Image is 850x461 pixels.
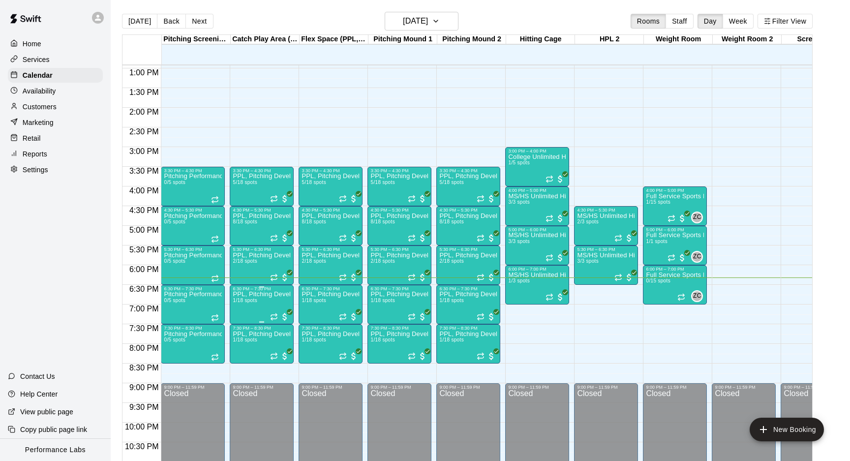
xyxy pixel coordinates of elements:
button: [DATE] [385,12,458,31]
span: 2/18 spots filled [439,258,463,264]
span: 0/5 spots filled [164,337,185,342]
span: 1:30 PM [127,88,161,96]
span: Recurring event [211,275,219,282]
div: 9:00 PM – 11:59 PM [577,385,635,390]
div: Pitching Screenings [162,35,231,44]
span: 6:30 PM [127,285,161,293]
span: All customers have paid [418,233,427,243]
button: Week [723,14,754,29]
div: 4:00 PM – 5:00 PM [508,188,566,193]
div: 5:30 PM – 6:30 PM: PPL, Pitching Development Session [367,246,431,285]
span: Recurring event [546,175,553,183]
a: Availability [8,84,103,98]
span: All customers have paid [486,194,496,204]
div: 6:30 PM – 7:30 PM: Pitching Performance Lab - Assessment Bullpen And Movement Screen [161,285,225,324]
span: Recurring event [339,352,347,360]
div: Zac Conner [691,251,703,263]
span: 7:00 PM [127,305,161,313]
span: 0/5 spots filled [164,298,185,303]
div: 5:30 PM – 6:30 PM [370,247,428,252]
div: 3:00 PM – 4:00 PM [508,149,566,154]
div: 6:00 PM – 7:00 PM: MS/HS Unlimited Hitting [505,265,569,305]
span: Recurring event [477,234,485,242]
span: Recurring event [546,215,553,222]
span: 8/18 spots filled [302,219,326,224]
span: 5/18 spots filled [233,180,257,185]
a: Marketing [8,115,103,130]
span: 2:30 PM [127,127,161,136]
div: 7:30 PM – 8:30 PM: PPL, Pitching Development Session [230,324,294,364]
div: 5:00 PM – 6:00 PM [646,227,704,232]
div: Settings [8,162,103,177]
a: Customers [8,99,103,114]
div: 6:30 PM – 7:30 PM [164,286,222,291]
span: Recurring event [270,313,278,321]
span: All customers have paid [677,253,687,263]
div: 3:00 PM – 4:00 PM: College Unlimited Hitting [505,147,569,186]
div: HPL 2 [575,35,644,44]
span: Recurring event [211,196,219,204]
div: 6:30 PM – 7:30 PM [233,286,291,291]
span: 1/18 spots filled [233,337,257,342]
button: Day [698,14,723,29]
div: 5:00 PM – 6:00 PM: MS/HS Unlimited Hitting [505,226,569,265]
span: All customers have paid [677,214,687,223]
span: All customers have paid [349,194,359,204]
p: Reports [23,149,47,159]
div: Retail [8,131,103,146]
div: 6:30 PM – 7:30 PM [370,286,428,291]
div: 6:00 PM – 7:00 PM: Full Service Sports Performance [643,265,707,305]
span: 3:30 PM [127,167,161,175]
p: Home [23,39,41,49]
div: 5:30 PM – 6:30 PM: PPL, Pitching Development Session [230,246,294,285]
h6: [DATE] [403,14,428,28]
div: 5:00 PM – 6:00 PM: Full Service Sports Performance [643,226,707,265]
span: 8:00 PM [127,344,161,352]
span: All customers have paid [418,273,427,282]
span: 7:30 PM [127,324,161,333]
div: 7:30 PM – 8:30 PM: PPL, Pitching Development Session [367,324,431,364]
div: 5:30 PM – 6:30 PM [439,247,497,252]
div: 3:30 PM – 4:30 PM [164,168,222,173]
div: 4:30 PM – 5:30 PM [370,208,428,213]
div: Hitting Cage [506,35,575,44]
span: All customers have paid [555,253,565,263]
span: All customers have paid [349,351,359,361]
span: 1/18 spots filled [370,298,395,303]
span: 1/3 spots filled [508,278,530,283]
a: Calendar [8,68,103,83]
p: Contact Us [20,371,55,381]
p: Settings [23,165,48,175]
div: 5:30 PM – 6:30 PM: MS/HS Unlimited Hitting [574,246,638,285]
div: 5:30 PM – 6:30 PM [164,247,222,252]
span: 8/18 spots filled [233,219,257,224]
span: Recurring event [614,274,622,281]
span: Zac Conner [695,251,703,263]
span: Recurring event [408,274,416,281]
div: 7:30 PM – 8:30 PM [370,326,428,331]
span: All customers have paid [486,312,496,322]
span: 3/3 spots filled [508,239,530,244]
span: Zac Conner [695,290,703,302]
span: Recurring event [270,195,278,203]
div: 4:30 PM – 5:30 PM: Pitching Performance Lab - Assessment Bullpen And Movement Screen [161,206,225,246]
p: Marketing [23,118,54,127]
div: 7:30 PM – 8:30 PM [439,326,497,331]
span: Recurring event [546,254,553,262]
span: 1/18 spots filled [302,337,326,342]
div: 6:30 PM – 7:30 PM: PPL, Pitching Development Session [436,285,500,324]
span: 5/18 spots filled [302,180,326,185]
div: 9:00 PM – 11:59 PM [164,385,222,390]
span: Zac Conner [695,212,703,223]
span: All customers have paid [349,273,359,282]
a: Reports [8,147,103,161]
span: 3/3 spots filled [508,199,530,205]
div: Flex Space (PPL, Green Turf) [300,35,368,44]
span: ZC [693,252,701,262]
span: Recurring event [477,274,485,281]
span: 1/1 spots filled [646,239,668,244]
span: 5:00 PM [127,226,161,234]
